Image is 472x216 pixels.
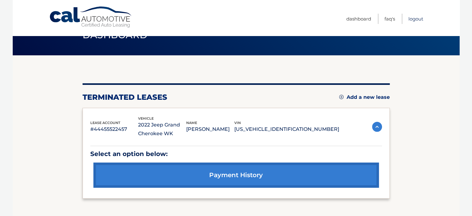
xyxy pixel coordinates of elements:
a: Logout [408,14,423,24]
a: Add a new lease [339,94,390,100]
p: #44455522457 [90,125,138,134]
p: Select an option below: [90,149,382,159]
span: vehicle [138,116,154,121]
p: 2022 Jeep Grand Cherokee WK [138,121,186,138]
p: [US_VEHICLE_IDENTIFICATION_NUMBER] [234,125,339,134]
img: add.svg [339,95,344,99]
span: name [186,121,197,125]
a: payment history [93,163,379,188]
p: [PERSON_NAME] [186,125,234,134]
img: accordion-active.svg [372,122,382,132]
a: FAQ's [384,14,395,24]
a: Cal Automotive [49,6,133,28]
span: lease account [90,121,120,125]
a: Dashboard [346,14,371,24]
span: vin [234,121,241,125]
h2: terminated leases [83,93,167,102]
